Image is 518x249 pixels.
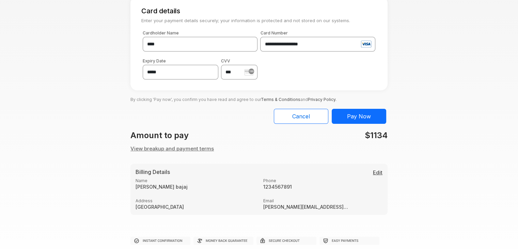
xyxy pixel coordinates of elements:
[261,97,300,102] a: Terms & Conditions
[136,204,255,210] strong: [GEOGRAPHIC_DATA]
[360,39,372,49] img: visa
[143,58,218,63] label: Expiry Date
[136,169,382,175] h5: Billing Details
[130,90,388,103] p: By clicking 'Pay now', you confirm you have read and agree to our and
[263,178,382,183] label: Phone
[136,198,255,203] label: Address
[263,204,349,210] strong: [PERSON_NAME][EMAIL_ADDRESS][DOMAIN_NAME]
[130,145,214,153] button: View breakup and payment terms
[137,18,381,24] small: Enter your payment details securely; your information is protected and not stored on our systems.
[274,109,328,124] button: Cancel
[263,198,382,203] label: Email
[260,30,375,35] label: Card Number
[137,7,381,15] h5: Card details
[143,30,257,35] label: Cardholder Name
[136,178,255,183] label: Name
[245,69,254,75] img: stripe
[221,58,257,63] label: CVV
[263,184,382,190] strong: 1234567891
[332,109,386,124] button: Pay Now
[259,129,391,142] div: $1134
[126,129,259,142] div: Amount to pay
[308,97,336,102] a: Privacy Policy.
[136,184,255,190] strong: [PERSON_NAME] bajaj
[373,169,382,177] button: Edit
